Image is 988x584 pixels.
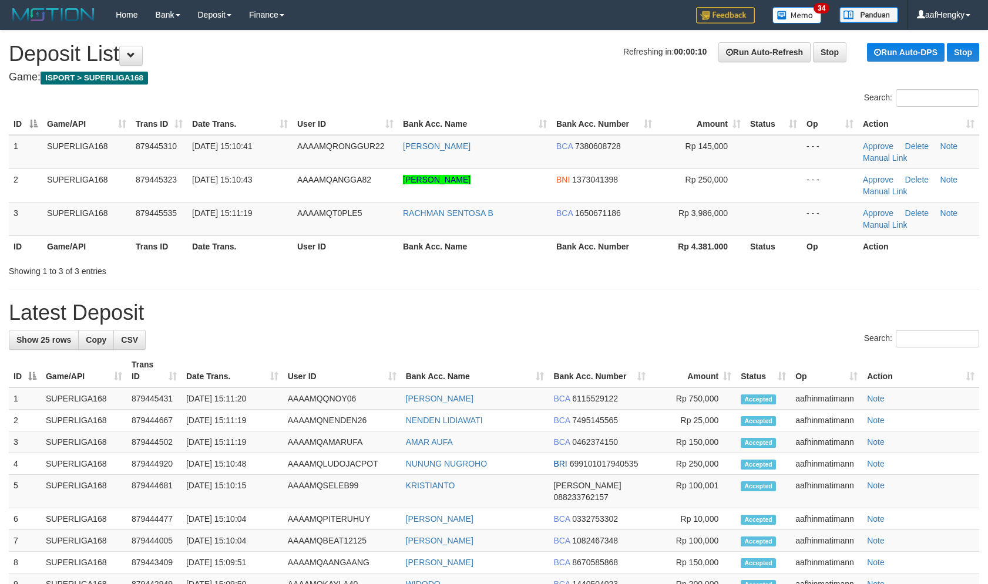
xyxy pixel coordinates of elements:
td: aafhinmatimann [791,453,862,475]
td: - - - [802,135,858,169]
a: AMAR AUFA [406,437,453,447]
span: Rp 3,986,000 [678,208,728,218]
span: [DATE] 15:10:43 [192,175,252,184]
th: Op: activate to sort column ascending [802,113,858,135]
th: Bank Acc. Name [398,235,552,257]
span: Accepted [741,394,776,404]
td: - - - [802,168,858,202]
a: Stop [947,43,979,62]
a: Note [940,208,958,218]
td: 879444502 [127,431,182,453]
span: Accepted [741,438,776,448]
td: 2 [9,168,42,202]
span: BCA [556,141,573,151]
td: SUPERLIGA168 [41,387,127,410]
img: MOTION_logo.png [9,6,98,23]
td: aafhinmatimann [791,530,862,552]
th: Game/API: activate to sort column ascending [41,354,127,387]
span: Copy 1082467348 to clipboard [572,536,618,545]
th: Bank Acc. Number: activate to sort column ascending [552,113,657,135]
td: 879444477 [127,508,182,530]
th: Amount: activate to sort column ascending [657,113,745,135]
a: Stop [813,42,846,62]
th: User ID: activate to sort column ascending [283,354,401,387]
span: Copy 0332753302 to clipboard [572,514,618,524]
span: Copy 8670585868 to clipboard [572,558,618,567]
td: Rp 750,000 [650,387,736,410]
span: Rp 145,000 [685,141,728,151]
span: BRI [553,459,567,468]
span: BCA [553,558,570,567]
span: Accepted [741,536,776,546]
span: CSV [121,335,138,345]
td: SUPERLIGA168 [41,431,127,453]
th: ID: activate to sort column descending [9,113,42,135]
a: Approve [863,208,893,218]
a: Note [867,536,885,545]
td: AAAAMQSELEB99 [283,475,401,508]
th: Date Trans.: activate to sort column ascending [182,354,283,387]
td: 7 [9,530,41,552]
td: AAAAMQAANGAANG [283,552,401,573]
td: AAAAMQQNOY06 [283,387,401,410]
a: Approve [863,141,893,151]
label: Search: [864,330,979,347]
span: AAAAMQT0PLE5 [297,208,362,218]
a: Note [867,459,885,468]
span: BNI [556,175,570,184]
td: Rp 25,000 [650,410,736,431]
td: AAAAMQBEAT12125 [283,530,401,552]
span: 879445535 [136,208,177,218]
span: Copy 1373041398 to clipboard [572,175,618,184]
th: Game/API: activate to sort column ascending [42,113,131,135]
td: 8 [9,552,41,573]
img: panduan.png [839,7,898,23]
td: SUPERLIGA168 [41,552,127,573]
span: Accepted [741,558,776,568]
span: Copy 699101017940535 to clipboard [570,459,638,468]
th: Trans ID [131,235,187,257]
td: Rp 150,000 [650,552,736,573]
span: BCA [553,514,570,524]
span: Accepted [741,460,776,470]
a: Delete [905,175,929,184]
a: Delete [905,141,929,151]
th: Op [802,235,858,257]
td: SUPERLIGA168 [41,453,127,475]
th: Status [745,235,802,257]
td: aafhinmatimann [791,552,862,573]
td: [DATE] 15:10:48 [182,453,283,475]
strong: 00:00:10 [674,47,707,56]
span: Show 25 rows [16,335,71,345]
a: Show 25 rows [9,330,79,350]
a: [PERSON_NAME] [403,175,471,184]
td: [DATE] 15:10:15 [182,475,283,508]
a: [PERSON_NAME] [403,141,471,151]
img: Feedback.jpg [696,7,755,23]
a: CSV [113,330,146,350]
a: [PERSON_NAME] [406,394,473,403]
th: Game/API [42,235,131,257]
span: ISPORT > SUPERLIGA168 [41,72,148,85]
td: Rp 100,001 [650,475,736,508]
td: SUPERLIGA168 [42,168,131,202]
td: [DATE] 15:11:19 [182,431,283,453]
h1: Latest Deposit [9,301,979,325]
td: 3 [9,202,42,235]
th: Bank Acc. Number: activate to sort column ascending [549,354,650,387]
td: SUPERLIGA168 [41,475,127,508]
th: Bank Acc. Name: activate to sort column ascending [398,113,552,135]
td: 2 [9,410,41,431]
span: AAAAMQANGGA82 [297,175,371,184]
a: Note [867,437,885,447]
img: Button%20Memo.svg [772,7,822,23]
th: Action [858,235,979,257]
td: AAAAMQLUDOJACPOT [283,453,401,475]
th: Bank Acc. Name: activate to sort column ascending [401,354,549,387]
td: 879443409 [127,552,182,573]
td: 1 [9,135,42,169]
td: AAAAMQNENDEN26 [283,410,401,431]
td: SUPERLIGA168 [42,135,131,169]
a: [PERSON_NAME] [406,536,473,545]
th: Rp 4.381.000 [657,235,745,257]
